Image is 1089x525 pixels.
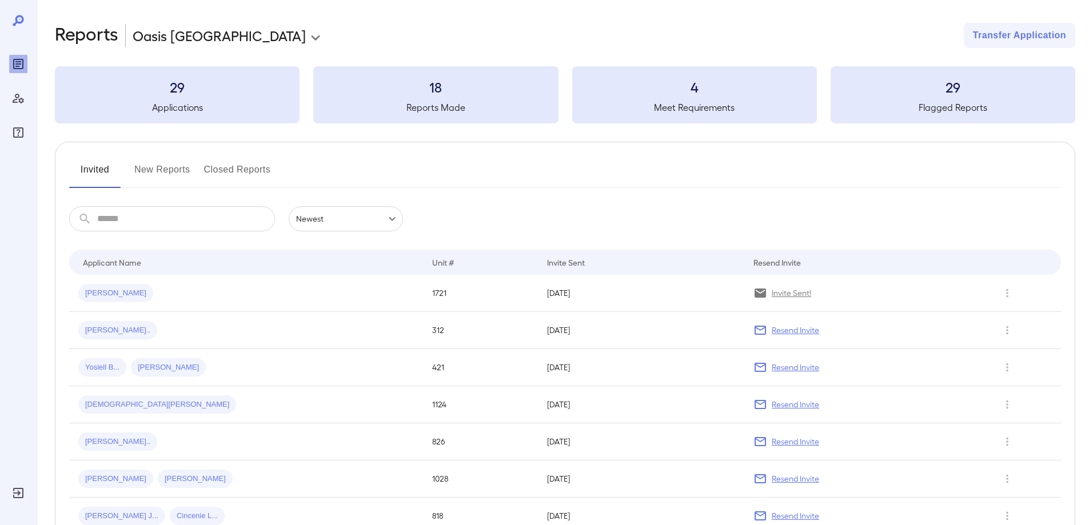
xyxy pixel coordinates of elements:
[204,161,271,188] button: Closed Reports
[313,78,558,96] h3: 18
[831,78,1075,96] h3: 29
[9,89,27,107] div: Manage Users
[55,78,300,96] h3: 29
[572,78,817,96] h3: 4
[998,470,1016,488] button: Row Actions
[83,255,141,269] div: Applicant Name
[538,349,744,386] td: [DATE]
[9,484,27,502] div: Log Out
[538,312,744,349] td: [DATE]
[158,474,233,484] span: [PERSON_NAME]
[78,362,126,373] span: Yosiell B...
[772,324,819,336] p: Resend Invite
[78,399,236,410] span: [DEMOGRAPHIC_DATA][PERSON_NAME]
[170,511,225,522] span: Cincenie L...
[572,101,817,114] h5: Meet Requirements
[423,275,538,312] td: 1721
[998,432,1016,451] button: Row Actions
[547,255,585,269] div: Invite Sent
[538,460,744,498] td: [DATE]
[423,349,538,386] td: 421
[423,423,538,460] td: 826
[78,511,165,522] span: [PERSON_NAME] J...
[772,399,819,410] p: Resend Invite
[423,460,538,498] td: 1028
[55,101,300,114] h5: Applications
[133,26,306,45] p: Oasis [GEOGRAPHIC_DATA]
[998,358,1016,376] button: Row Actions
[69,161,121,188] button: Invited
[423,312,538,349] td: 312
[772,510,819,522] p: Resend Invite
[772,473,819,484] p: Resend Invite
[998,507,1016,525] button: Row Actions
[831,101,1075,114] h5: Flagged Reports
[134,161,190,188] button: New Reports
[538,423,744,460] td: [DATE]
[55,23,118,48] h2: Reports
[772,436,819,447] p: Resend Invite
[78,436,157,447] span: [PERSON_NAME]..
[998,284,1016,302] button: Row Actions
[998,321,1016,339] button: Row Actions
[78,288,153,299] span: [PERSON_NAME]
[432,255,454,269] div: Unit #
[131,362,206,373] span: [PERSON_NAME]
[9,55,27,73] div: Reports
[753,255,801,269] div: Resend Invite
[998,395,1016,414] button: Row Actions
[772,362,819,373] p: Resend Invite
[55,66,1075,123] summary: 29Applications18Reports Made4Meet Requirements29Flagged Reports
[9,123,27,142] div: FAQ
[538,275,744,312] td: [DATE]
[964,23,1075,48] button: Transfer Application
[313,101,558,114] h5: Reports Made
[78,474,153,484] span: [PERSON_NAME]
[772,287,811,299] p: Invite Sent!
[423,386,538,423] td: 1124
[538,386,744,423] td: [DATE]
[289,206,403,231] div: Newest
[78,325,157,336] span: [PERSON_NAME]..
